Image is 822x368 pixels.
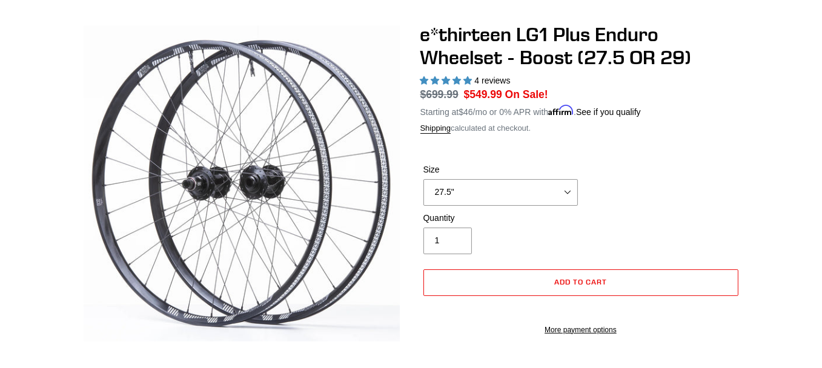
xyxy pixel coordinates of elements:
span: 5.00 stars [420,76,475,85]
span: 4 reviews [474,76,510,85]
span: Affirm [548,105,574,116]
div: calculated at checkout. [420,122,741,134]
label: Quantity [423,212,578,225]
a: Shipping [420,123,451,134]
a: See if you qualify - Learn more about Affirm Financing (opens in modal) [576,107,641,117]
span: On Sale! [505,87,548,102]
label: Size [423,163,578,176]
span: $549.99 [464,88,502,100]
s: $699.99 [420,88,459,100]
h1: e*thirteen LG1 Plus Enduro Wheelset - Boost (27.5 OR 29) [420,23,741,70]
span: $46 [459,107,472,117]
p: Starting at /mo or 0% APR with . [420,103,641,119]
span: Add to cart [554,277,607,286]
button: Add to cart [423,269,738,296]
a: More payment options [423,324,738,335]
